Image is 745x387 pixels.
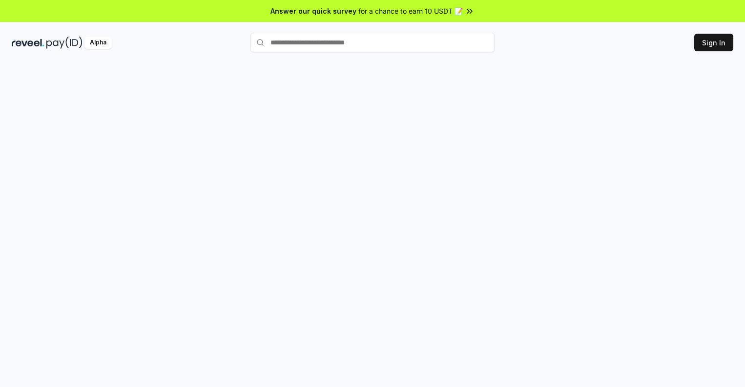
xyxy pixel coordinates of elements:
[270,6,356,16] span: Answer our quick survey
[46,37,83,49] img: pay_id
[84,37,112,49] div: Alpha
[12,37,44,49] img: reveel_dark
[358,6,463,16] span: for a chance to earn 10 USDT 📝
[694,34,733,51] button: Sign In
